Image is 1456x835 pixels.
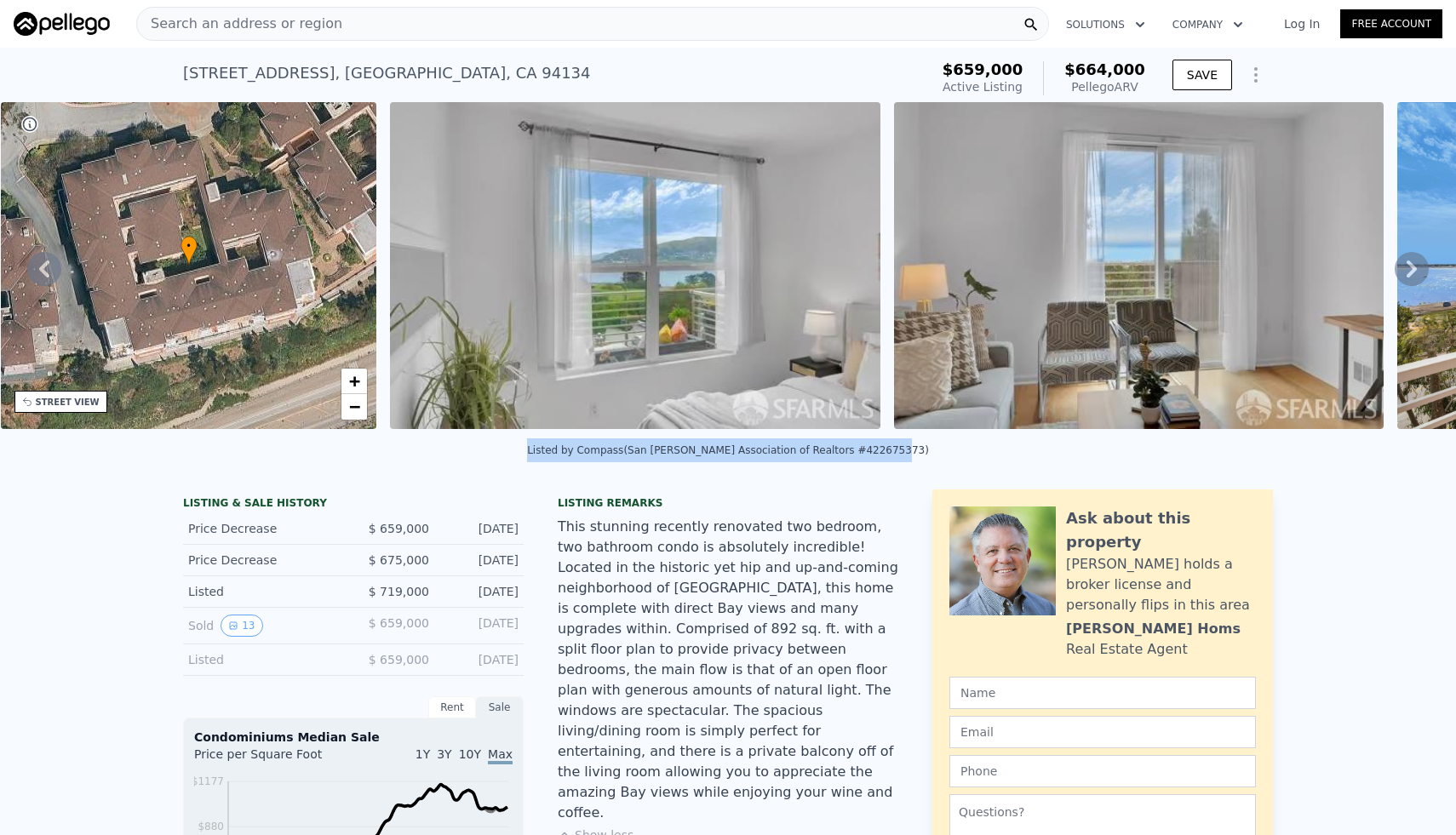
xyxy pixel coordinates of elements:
[181,236,198,266] div: •
[943,60,1023,78] span: $659,000
[188,583,340,600] div: Listed
[1066,619,1241,639] div: [PERSON_NAME] Homs
[443,552,519,569] div: [DATE]
[459,747,481,761] span: 10Y
[183,61,591,85] div: [STREET_ADDRESS] , [GEOGRAPHIC_DATA] , CA 94134
[369,653,429,666] span: $ 659,000
[1159,9,1257,40] button: Company
[943,80,1023,94] span: Active Listing
[369,522,429,535] span: $ 659,000
[188,520,340,537] div: Price Decrease
[349,396,360,417] span: −
[488,747,513,764] span: Max
[949,755,1256,787] input: Phone
[476,696,524,718] div: Sale
[188,552,340,569] div: Price Decrease
[194,729,513,746] div: Condominiums Median Sale
[341,394,367,420] a: Zoom out
[1064,78,1145,95] div: Pellego ARV
[369,585,429,598] span: $ 719,000
[181,238,198,254] span: •
[1172,60,1232,90] button: SAVE
[1064,60,1145,78] span: $664,000
[14,12,110,36] img: Pellego
[527,444,929,456] div: Listed by Compass (San [PERSON_NAME] Association of Realtors #422675373)
[369,616,429,630] span: $ 659,000
[443,583,519,600] div: [DATE]
[390,102,880,429] img: Sale: 135448589 Parcel: 55709437
[437,747,451,761] span: 3Y
[198,821,224,832] tspan: $880
[369,553,429,567] span: $ 675,000
[558,496,898,510] div: Listing remarks
[183,496,524,513] div: LISTING & SALE HISTORY
[188,615,340,637] div: Sold
[443,520,519,537] div: [DATE]
[341,369,367,394] a: Zoom in
[428,696,476,718] div: Rent
[1052,9,1159,40] button: Solutions
[949,716,1256,748] input: Email
[443,615,519,637] div: [DATE]
[443,651,519,668] div: [DATE]
[558,517,898,823] div: This stunning recently renovated two bedroom, two bathroom condo is absolutely incredible! Locate...
[1239,58,1273,92] button: Show Options
[188,651,340,668] div: Listed
[192,775,224,787] tspan: $1177
[36,396,100,409] div: STREET VIEW
[416,747,430,761] span: 1Y
[1066,639,1188,660] div: Real Estate Agent
[221,615,262,637] button: View historical data
[349,370,360,392] span: +
[894,102,1384,429] img: Sale: 135448589 Parcel: 55709437
[137,14,342,34] span: Search an address or region
[1066,506,1256,554] div: Ask about this property
[949,677,1256,709] input: Name
[194,746,353,773] div: Price per Square Foot
[1340,9,1442,38] a: Free Account
[1066,554,1256,615] div: [PERSON_NAME] holds a broker license and personally flips in this area
[1264,15,1340,32] a: Log In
